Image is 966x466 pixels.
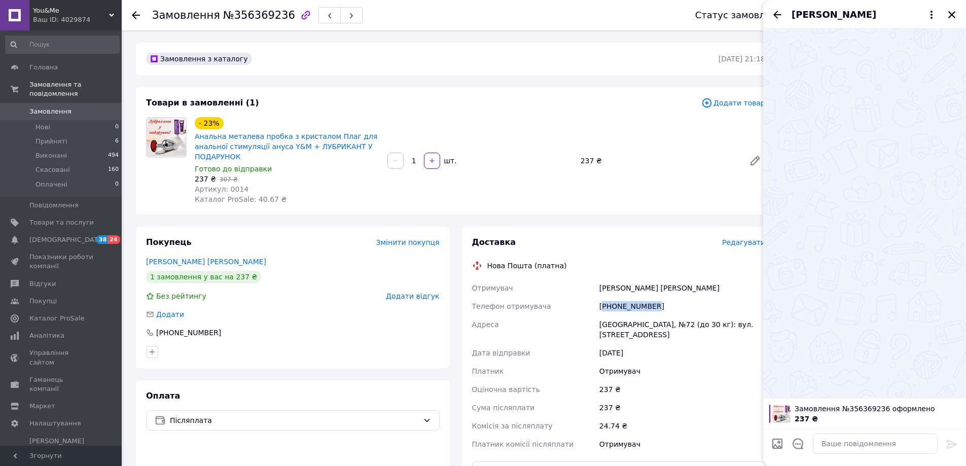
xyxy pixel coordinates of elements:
[195,165,272,173] span: Готово до відправки
[146,391,180,401] span: Оплата
[115,137,119,146] span: 6
[485,261,569,271] div: Нова Пошта (платна)
[108,235,120,244] span: 24
[792,8,876,21] span: [PERSON_NAME]
[597,344,767,362] div: [DATE]
[29,80,122,98] span: Замовлення та повідомлення
[597,315,767,344] div: [GEOGRAPHIC_DATA], №72 (до 30 кг): вул. [STREET_ADDRESS]
[29,314,84,323] span: Каталог ProSale
[441,156,457,166] div: шт.
[170,415,419,426] span: Післяплата
[472,385,540,393] span: Оціночна вартість
[472,367,504,375] span: Платник
[35,165,70,174] span: Скасовані
[597,297,767,315] div: [PHONE_NUMBER]
[155,328,222,338] div: [PHONE_NUMBER]
[29,402,55,411] span: Маркет
[220,176,238,183] span: 307 ₴
[195,175,216,183] span: 237 ₴
[472,404,535,412] span: Сума післяплати
[386,292,439,300] span: Додати відгук
[29,348,94,367] span: Управління сайтом
[597,380,767,399] div: 237 ₴
[376,238,440,246] span: Змінити покупця
[132,10,140,20] div: Повернутися назад
[29,201,79,210] span: Повідомлення
[152,9,220,21] span: Замовлення
[33,6,109,15] span: You&Me
[29,279,56,289] span: Відгуки
[795,415,818,423] span: 237 ₴
[745,151,765,171] a: Редагувати
[29,107,71,116] span: Замовлення
[29,375,94,393] span: Гаманець компанії
[472,320,499,329] span: Адреса
[195,195,287,203] span: Каталог ProSale: 40.67 ₴
[577,154,741,168] div: 237 ₴
[695,10,789,20] div: Статус замовлення
[472,302,551,310] span: Телефон отримувача
[115,123,119,132] span: 0
[701,97,765,109] span: Додати товар
[146,98,259,107] span: Товари в замовленні (1)
[946,9,958,21] button: Закрити
[719,55,765,63] time: [DATE] 21:18
[795,404,960,414] span: Замовлення №356369236 оформлено
[35,123,50,132] span: Нові
[472,349,530,357] span: Дата відправки
[472,440,574,448] span: Платник комісії післяплати
[29,253,94,271] span: Показники роботи компанії
[597,417,767,435] div: 24.74 ₴
[195,117,224,129] div: - 23%
[29,235,104,244] span: [DEMOGRAPHIC_DATA]
[792,8,938,21] button: [PERSON_NAME]
[597,399,767,417] div: 237 ₴
[29,63,58,72] span: Головна
[195,132,377,161] a: Анальна металева пробка з кристалом Плаг для анальної стимуляції ануса Y&M + ЛУБРИКАНТ У ПОДАРУНОК
[35,151,67,160] span: Виконані
[29,419,81,428] span: Налаштування
[147,118,186,157] img: Анальна металева пробка з кристалом Плаг для анальної стимуляції ануса Y&M + ЛУБРИКАНТ У ПОДАРУНОК
[146,271,261,283] div: 1 замовлення у вас на 237 ₴
[29,297,57,306] span: Покупці
[792,437,805,450] button: Відкрити шаблони відповідей
[597,435,767,453] div: Отримувач
[772,405,791,423] img: 6334976000_w100_h100_analnaya-metallicheskaya-probka.jpg
[771,9,783,21] button: Назад
[597,362,767,380] div: Отримувач
[156,292,206,300] span: Без рейтингу
[146,53,252,65] div: Замовлення з каталогу
[472,284,513,292] span: Отримувач
[472,422,553,430] span: Комісія за післяплату
[472,237,516,247] span: Доставка
[5,35,120,54] input: Пошук
[29,437,94,464] span: [PERSON_NAME] та рахунки
[195,185,248,193] span: Артикул: 0014
[223,9,295,21] span: №356369236
[35,180,67,189] span: Оплачені
[115,180,119,189] span: 0
[29,331,64,340] span: Аналітика
[33,15,122,24] div: Ваш ID: 4029874
[597,279,767,297] div: [PERSON_NAME] [PERSON_NAME]
[108,165,119,174] span: 160
[146,237,192,247] span: Покупець
[722,238,765,246] span: Редагувати
[146,258,266,266] a: [PERSON_NAME] [PERSON_NAME]
[96,235,108,244] span: 38
[29,218,94,227] span: Товари та послуги
[156,310,184,318] span: Додати
[35,137,67,146] span: Прийняті
[108,151,119,160] span: 494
